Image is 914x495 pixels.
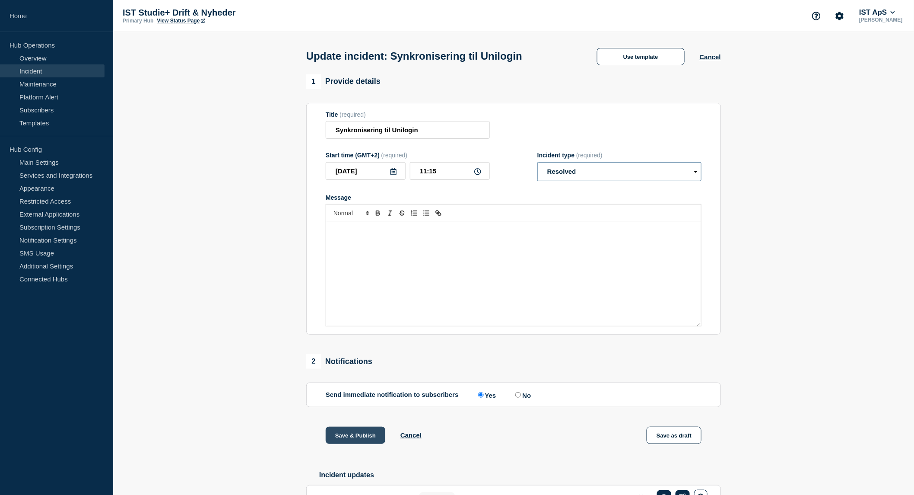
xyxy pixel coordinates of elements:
[326,391,701,399] div: Send immediate notification to subscribers
[396,208,408,218] button: Toggle strikethrough text
[123,8,295,18] p: IST Studie+ Drift & Nyheder
[326,194,701,201] div: Message
[647,427,701,444] button: Save as draft
[306,354,321,369] span: 2
[857,8,897,17] button: IST ApS
[326,162,406,180] input: YYYY-MM-DD
[857,17,904,23] p: [PERSON_NAME]
[420,208,432,218] button: Toggle bulleted list
[340,111,366,118] span: (required)
[513,391,531,399] label: No
[432,208,444,218] button: Toggle link
[597,48,685,65] button: Use template
[381,152,408,159] span: (required)
[306,354,372,369] div: Notifications
[476,391,496,399] label: Yes
[831,7,849,25] button: Account settings
[319,471,721,479] h2: Incident updates
[576,152,603,159] span: (required)
[326,427,385,444] button: Save & Publish
[807,7,825,25] button: Support
[400,431,422,439] button: Cancel
[123,18,153,24] p: Primary Hub
[410,162,490,180] input: HH:MM
[326,121,490,139] input: Title
[537,162,701,181] select: Incident type
[306,74,381,89] div: Provide details
[326,152,490,159] div: Start time (GMT+2)
[537,152,701,159] div: Incident type
[326,391,459,399] p: Send immediate notification to subscribers
[330,208,372,218] span: Font size
[408,208,420,218] button: Toggle ordered list
[700,53,721,61] button: Cancel
[157,18,205,24] a: View Status Page
[326,111,490,118] div: Title
[372,208,384,218] button: Toggle bold text
[306,74,321,89] span: 1
[478,392,484,398] input: Yes
[515,392,521,398] input: No
[306,50,522,62] h1: Update incident: Synkronisering til Unilogin
[326,222,701,326] div: Message
[384,208,396,218] button: Toggle italic text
